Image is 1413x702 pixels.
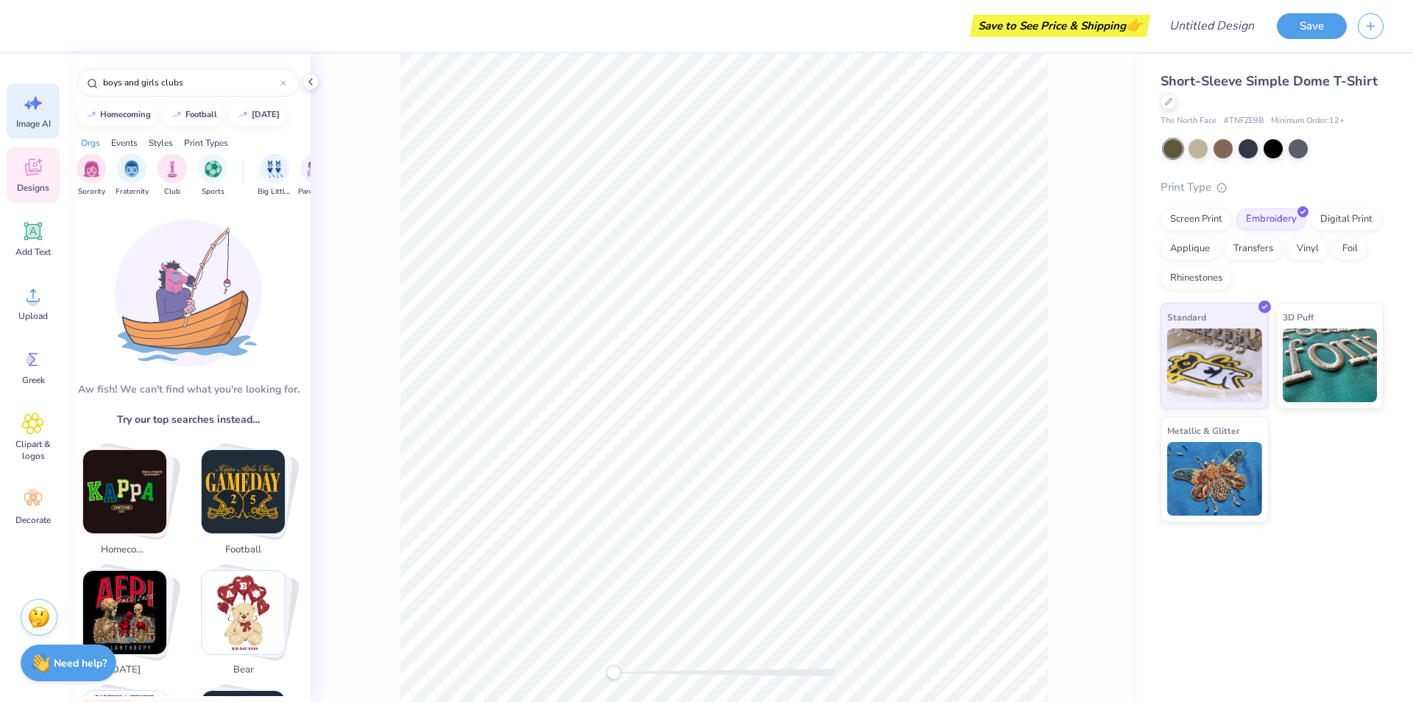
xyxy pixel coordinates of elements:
[219,543,267,558] span: football
[17,182,49,194] span: Designs
[307,161,324,178] img: Parent's Weekend Image
[164,161,180,178] img: Club Image
[149,136,173,150] div: Styles
[18,310,48,322] span: Upload
[74,449,185,563] button: Stack Card Button homecoming
[116,186,149,197] span: Fraternity
[101,663,149,678] span: [DATE]
[9,438,57,462] span: Clipart & logos
[100,110,151,119] div: homecoming
[157,154,187,197] button: filter button
[1161,115,1217,127] span: The North Face
[1167,423,1240,438] span: Metallic & Glitter
[1311,208,1382,231] div: Digital Print
[115,220,262,367] img: Loading...
[298,186,332,197] span: Parent's Weekend
[1161,72,1378,90] span: Short-Sleeve Simple Dome T-Shirt
[258,186,291,197] span: Big Little Reveal
[77,104,157,126] button: homecoming
[74,570,185,684] button: Stack Card Button halloween
[1283,309,1314,325] span: 3D Puff
[1224,238,1283,260] div: Transfers
[1224,115,1264,127] span: # TNFZE9B
[1287,238,1328,260] div: Vinyl
[15,514,51,526] span: Decorate
[1161,208,1232,231] div: Screen Print
[298,154,332,197] div: filter for Parent's Weekend
[117,412,260,427] span: Try our top searches instead…
[54,656,107,670] strong: Need help?
[1236,208,1306,231] div: Embroidery
[1283,329,1378,402] img: 3D Puff
[1167,329,1262,402] img: Standard
[237,110,249,119] img: trend_line.gif
[77,154,106,197] div: filter for Sorority
[229,104,286,126] button: [DATE]
[77,154,106,197] button: filter button
[252,110,280,119] div: halloween
[85,110,97,119] img: trend_line.gif
[116,154,149,197] button: filter button
[192,570,303,684] button: Stack Card Button bear
[111,136,138,150] div: Events
[192,449,303,563] button: Stack Card Button football
[171,110,183,119] img: trend_line.gif
[1161,238,1219,260] div: Applique
[258,154,291,197] div: filter for Big Little Reveal
[102,75,280,90] input: Try "Alpha"
[83,571,166,654] img: halloween
[1161,267,1232,289] div: Rhinestones
[164,186,180,197] span: Club
[298,154,332,197] button: filter button
[219,663,267,678] span: bear
[78,186,105,197] span: Sorority
[81,136,100,150] div: Orgs
[1277,13,1347,39] button: Save
[606,665,621,680] div: Accessibility label
[78,382,300,397] div: Aw fish! We can't find what you're looking for.
[83,161,100,178] img: Sorority Image
[202,571,285,654] img: bear
[83,450,166,533] img: homecoming
[266,161,283,178] img: Big Little Reveal Image
[184,136,228,150] div: Print Types
[202,450,285,533] img: football
[1126,16,1142,34] span: 👉
[1271,115,1345,127] span: Minimum Order: 12 +
[22,374,45,386] span: Greek
[1167,309,1206,325] span: Standard
[1167,442,1262,516] img: Metallic & Glitter
[101,543,149,558] span: homecoming
[198,154,227,197] button: filter button
[198,154,227,197] div: filter for Sports
[116,154,149,197] div: filter for Fraternity
[202,186,224,197] span: Sports
[205,161,222,178] img: Sports Image
[974,15,1147,37] div: Save to See Price & Shipping
[157,154,187,197] div: filter for Club
[124,161,140,178] img: Fraternity Image
[1161,179,1384,196] div: Print Type
[258,154,291,197] button: filter button
[163,104,224,126] button: football
[185,110,217,119] div: football
[1333,238,1367,260] div: Foil
[1158,11,1266,41] input: Untitled Design
[16,118,51,130] span: Image AI
[15,246,51,258] span: Add Text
